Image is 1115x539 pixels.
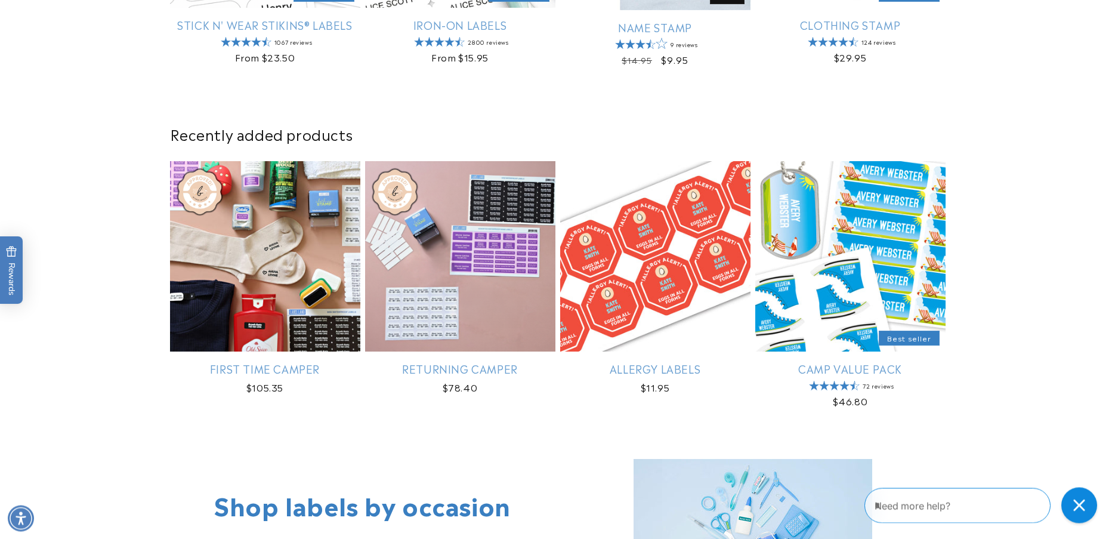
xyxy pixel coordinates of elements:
div: Accessibility Menu [8,505,34,531]
a: Clothing Stamp [755,18,946,32]
iframe: Gorgias Floating Chat [864,483,1103,527]
a: Allergy Labels [560,362,750,375]
a: Stick N' Wear Stikins® Labels [170,18,360,32]
a: Name Stamp [560,20,750,34]
a: Iron-On Labels [365,18,555,32]
span: Rewards [6,245,17,295]
ul: Slider [170,161,946,418]
h2: Shop labels by occasion [214,489,511,520]
a: Returning Camper [365,362,555,375]
a: First Time Camper [170,362,360,375]
a: Camp Value Pack [755,362,946,375]
h2: Recently added products [170,125,946,143]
